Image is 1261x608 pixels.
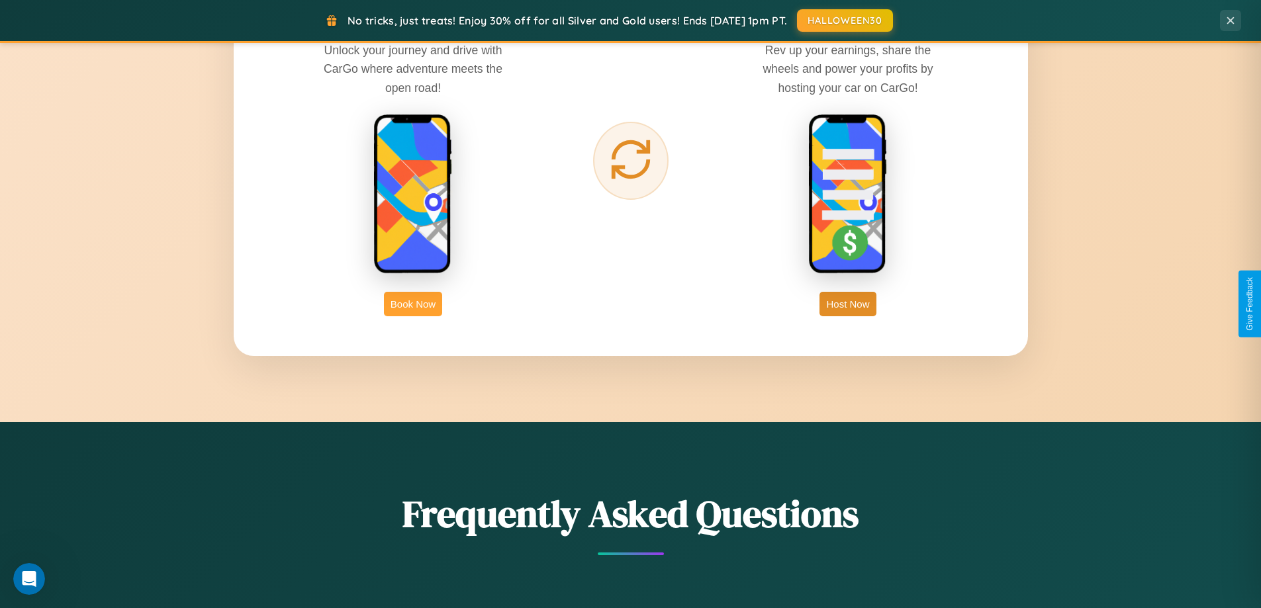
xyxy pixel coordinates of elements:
img: host phone [808,114,888,275]
iframe: Intercom live chat [13,563,45,595]
p: Rev up your earnings, share the wheels and power your profits by hosting your car on CarGo! [749,41,947,97]
button: Host Now [819,292,876,316]
img: rent phone [373,114,453,275]
div: Give Feedback [1245,277,1254,331]
p: Unlock your journey and drive with CarGo where adventure meets the open road! [314,41,512,97]
button: HALLOWEEN30 [797,9,893,32]
button: Book Now [384,292,442,316]
h2: Frequently Asked Questions [234,488,1028,539]
span: No tricks, just treats! Enjoy 30% off for all Silver and Gold users! Ends [DATE] 1pm PT. [348,14,787,27]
